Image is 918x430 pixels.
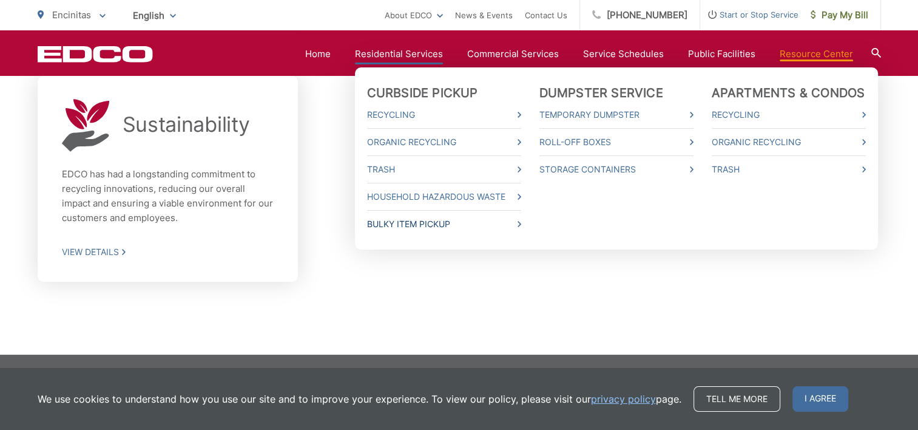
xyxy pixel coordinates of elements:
[712,107,866,122] a: Recycling
[539,107,694,122] a: Temporary Dumpster
[591,392,656,406] a: privacy policy
[367,107,521,122] a: Recycling
[367,86,478,100] a: Curbside Pickup
[583,47,664,61] a: Service Schedules
[367,189,521,204] a: Household Hazardous Waste
[712,135,866,149] a: Organic Recycling
[539,86,663,100] a: Dumpster Service
[367,135,521,149] a: Organic Recycling
[367,217,521,231] a: Bulky Item Pickup
[811,8,868,22] span: Pay My Bill
[355,47,443,61] a: Residential Services
[38,392,681,406] p: We use cookies to understand how you use our site and to improve your experience. To view our pol...
[62,247,274,258] span: View Details
[385,8,443,22] a: About EDCO
[52,9,91,21] span: Encinitas
[792,386,848,412] span: I agree
[467,47,559,61] a: Commercial Services
[455,8,513,22] a: News & Events
[712,86,865,100] a: Apartments & Condos
[38,76,299,282] a: Sustainability EDCO has had a longstanding commitment to recycling innovations, reducing our over...
[62,167,274,225] p: EDCO has had a longstanding commitment to recycling innovations, reducing our overall impact and ...
[780,47,853,61] a: Resource Center
[688,47,755,61] a: Public Facilities
[123,112,250,137] h2: Sustainability
[305,47,331,61] a: Home
[38,46,153,63] a: EDCD logo. Return to the homepage.
[525,8,567,22] a: Contact Us
[367,162,521,177] a: Trash
[124,5,185,26] span: English
[712,162,866,177] a: Trash
[694,386,780,412] a: Tell me more
[539,162,694,177] a: Storage Containers
[539,135,694,149] a: Roll-Off Boxes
